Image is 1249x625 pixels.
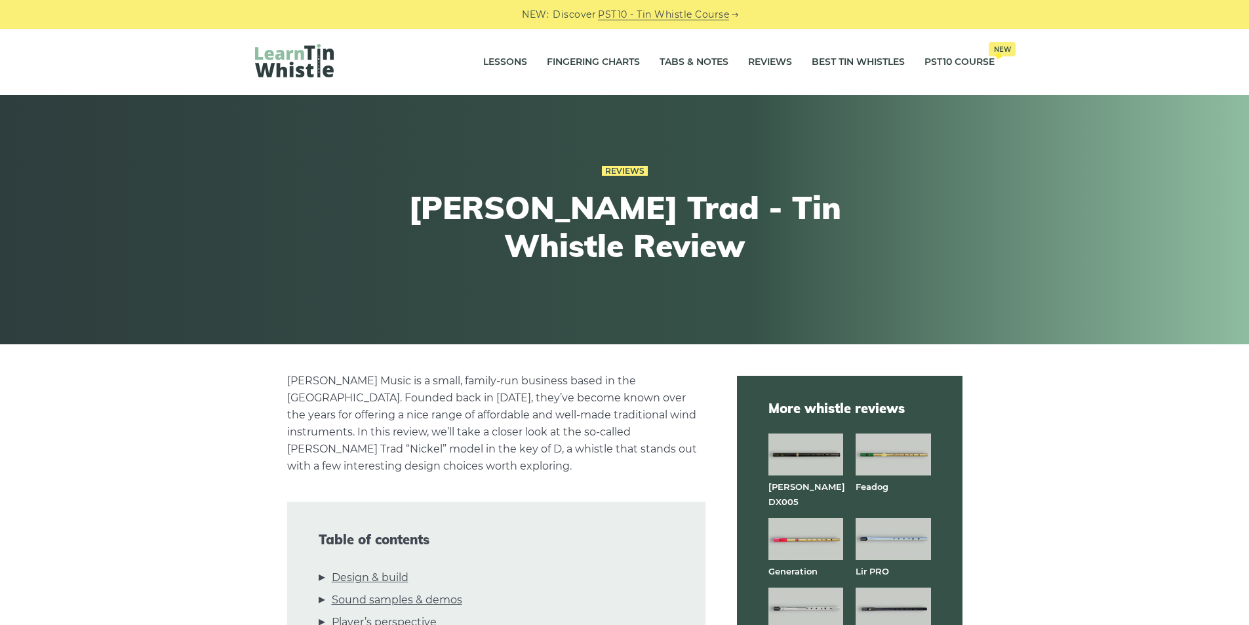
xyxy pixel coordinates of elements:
[856,481,888,492] a: Feadog
[856,518,930,560] img: Lir PRO aluminum tin whistle full front view
[924,46,995,79] a: PST10 CourseNew
[660,46,728,79] a: Tabs & Notes
[748,46,792,79] a: Reviews
[768,433,843,475] img: Dixon DX005 tin whistle full front view
[483,46,527,79] a: Lessons
[812,46,905,79] a: Best Tin Whistles
[384,189,866,264] h1: [PERSON_NAME] Trad - Tin Whistle Review
[602,166,648,176] a: Reviews
[768,518,843,560] img: Generation brass tin whistle full front view
[856,566,889,576] a: Lir PRO
[332,592,462,609] a: Sound samples & demos
[547,46,640,79] a: Fingering Charts
[768,566,818,576] a: Generation
[989,42,1016,56] span: New
[319,532,674,548] span: Table of contents
[768,481,845,506] a: [PERSON_NAME] DX005
[287,373,705,475] p: [PERSON_NAME] Music is a small, family-run business based in the [GEOGRAPHIC_DATA]. Founded back ...
[856,433,930,475] img: Feadog brass tin whistle full front view
[768,399,931,418] span: More whistle reviews
[332,569,408,586] a: Design & build
[255,44,334,77] img: LearnTinWhistle.com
